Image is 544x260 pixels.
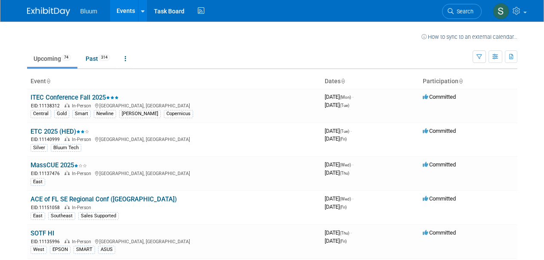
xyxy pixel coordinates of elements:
div: Southeast [48,212,75,220]
a: Upcoming74 [27,50,77,67]
span: EID: 11137476 [31,171,63,176]
th: Participation [419,74,517,89]
a: Sort by Start Date [341,78,345,85]
span: EID: 11138312 [31,103,63,108]
span: [DATE] [325,102,349,108]
span: [DATE] [325,161,353,168]
span: (Tue) [340,129,349,134]
div: Gold [54,110,69,118]
div: [GEOGRAPHIC_DATA], [GEOGRAPHIC_DATA] [31,135,318,143]
span: [DATE] [325,169,349,176]
div: Bluum Tech [51,144,81,152]
span: (Wed) [340,163,351,167]
div: [GEOGRAPHIC_DATA], [GEOGRAPHIC_DATA] [31,169,318,177]
th: Dates [321,74,419,89]
span: (Thu) [340,171,349,175]
span: - [352,161,353,168]
span: [DATE] [325,204,347,210]
div: EPSON [50,246,71,254]
span: (Tue) [340,103,349,108]
a: ITEC Conference Fall 2025 [31,94,119,101]
span: Bluum [80,8,98,15]
a: Past314 [79,50,117,67]
div: East [31,178,45,186]
div: SMART [74,246,95,254]
img: ExhibitDay [27,7,70,16]
div: Sales Supported [78,212,119,220]
img: In-Person Event [65,205,70,209]
a: SOTF HI [31,229,54,237]
span: In-Person [72,171,94,176]
span: [DATE] [325,128,352,134]
span: Committed [423,195,456,202]
span: (Thu) [340,231,349,235]
a: Search [442,4,482,19]
a: How to sync to an external calendar... [421,34,517,40]
span: EID: 11135996 [31,239,63,244]
a: Sort by Participation Type [458,78,463,85]
img: In-Person Event [65,137,70,141]
span: (Fri) [340,205,347,210]
span: - [350,229,352,236]
span: Committed [423,128,456,134]
div: [GEOGRAPHIC_DATA], [GEOGRAPHIC_DATA] [31,238,318,245]
th: Event [27,74,321,89]
div: Copernicus [164,110,193,118]
img: In-Person Event [65,239,70,243]
span: [DATE] [325,135,347,142]
div: Newline [94,110,116,118]
span: [DATE] [325,195,353,202]
span: Committed [423,161,456,168]
a: ETC 2025 (HED) [31,128,89,135]
span: Committed [423,94,456,100]
span: [DATE] [325,238,347,244]
span: [DATE] [325,229,352,236]
span: EID: 11151058 [31,205,63,210]
img: Seth Brown [493,3,509,19]
div: Smart [72,110,91,118]
span: (Wed) [340,197,351,201]
div: [PERSON_NAME] [119,110,161,118]
a: ACE of FL SE Regional Conf ([GEOGRAPHIC_DATA]) [31,195,177,203]
div: Central [31,110,51,118]
div: ASUS [98,246,115,254]
img: In-Person Event [65,103,70,107]
span: Committed [423,229,456,236]
span: 314 [98,54,110,61]
span: (Mon) [340,95,351,100]
span: - [350,128,352,134]
span: In-Person [72,239,94,244]
div: East [31,212,45,220]
span: In-Person [72,205,94,210]
span: - [352,94,353,100]
span: EID: 11140999 [31,137,63,142]
span: In-Person [72,137,94,142]
img: In-Person Event [65,171,70,175]
div: [GEOGRAPHIC_DATA], [GEOGRAPHIC_DATA] [31,102,318,109]
span: [DATE] [325,94,353,100]
span: (Fri) [340,137,347,141]
span: 74 [61,54,71,61]
div: West [31,246,47,254]
span: - [352,195,353,202]
span: Search [454,8,473,15]
a: MassCUE 2025 [31,161,87,169]
div: Silver [31,144,48,152]
span: In-Person [72,103,94,109]
span: (Fri) [340,239,347,244]
a: Sort by Event Name [46,78,50,85]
